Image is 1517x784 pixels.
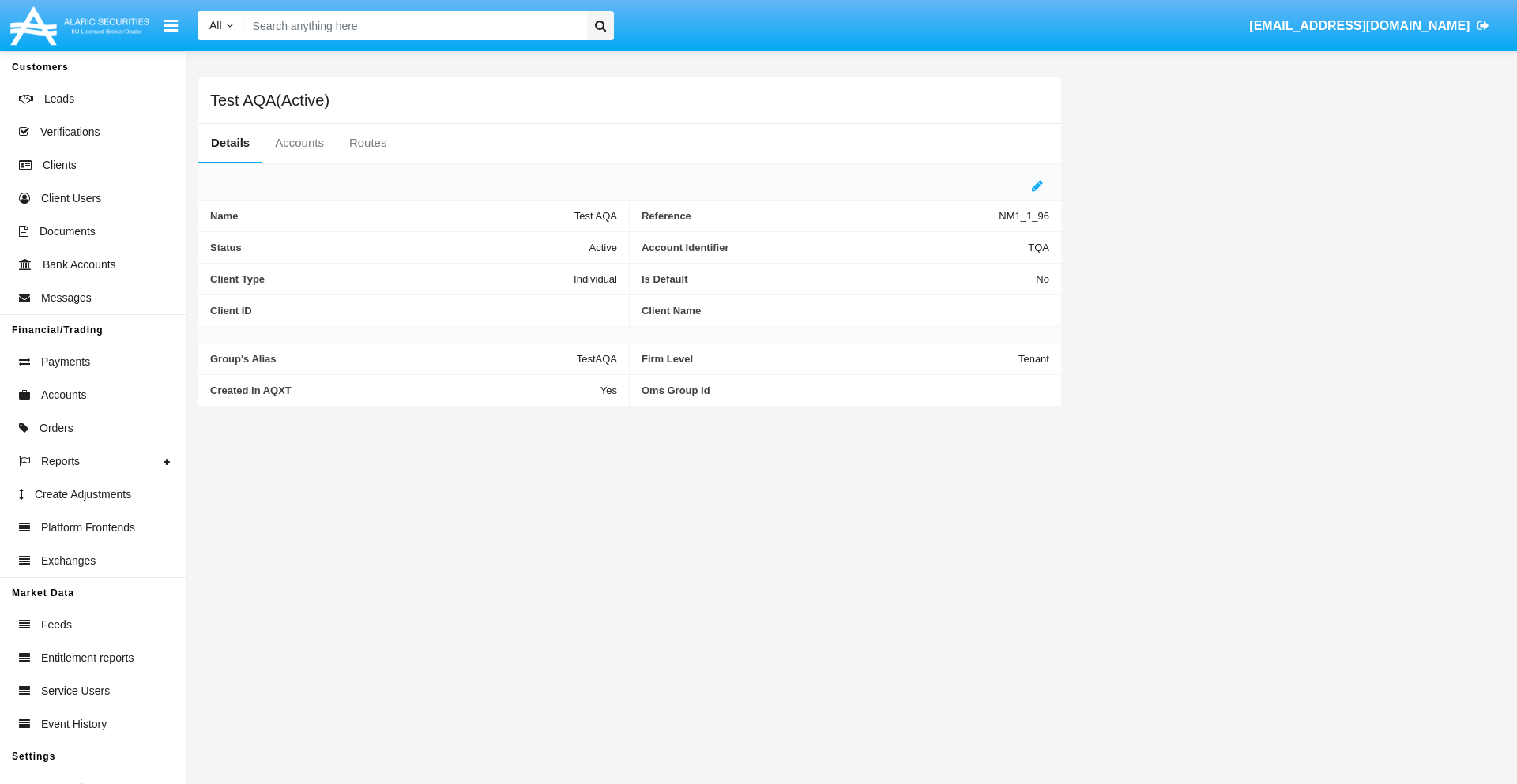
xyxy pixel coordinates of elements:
span: Event History [41,716,107,733]
span: Entitlement reports [41,650,134,666]
span: [EMAIL_ADDRESS][DOMAIN_NAME] [1249,19,1470,32]
span: NM1_1_96 [999,210,1049,222]
span: Is Default [642,273,1036,285]
span: TestAQA [577,353,617,365]
span: Clients [43,157,77,174]
img: Logo image [8,2,152,49]
a: All [198,17,245,34]
span: Service Users [41,683,110,700]
span: Yes [600,384,617,396]
span: Orders [40,420,73,437]
span: Bank Accounts [43,257,116,273]
span: Name [210,210,574,222]
span: Payments [41,354,90,370]
a: Details [198,124,262,162]
span: Individual [574,273,617,285]
span: Create Adjustments [35,486,131,503]
span: Client Name [642,305,1049,317]
span: Exchanges [41,553,96,569]
span: Account Identifier [642,242,1028,253]
a: Routes [337,124,400,162]
span: Firm Level [642,353,1018,365]
span: Active [589,242,617,253]
span: Platform Frontends [41,520,135,536]
span: Feeds [41,617,72,633]
span: Tenant [1018,353,1049,365]
span: Client Users [41,190,101,207]
span: Documents [40,223,96,240]
span: No [1036,273,1049,285]
span: Leads [44,91,74,107]
h5: Test AQA(Active) [210,94,329,107]
span: TQA [1028,242,1049,253]
span: Test AQA [574,210,617,222]
span: Reports [41,453,80,470]
span: Verifications [40,124,100,141]
span: Created in AQXT [210,384,600,396]
a: Accounts [262,124,337,162]
a: [EMAIL_ADDRESS][DOMAIN_NAME] [1242,4,1497,48]
span: Status [210,242,589,253]
span: Client ID [210,305,617,317]
span: Oms Group Id [642,384,1049,396]
span: Messages [41,290,92,306]
span: Accounts [41,387,87,403]
span: Client Type [210,273,574,285]
span: Reference [642,210,999,222]
span: All [209,19,222,32]
input: Search [245,11,582,40]
span: Group's Alias [210,353,577,365]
